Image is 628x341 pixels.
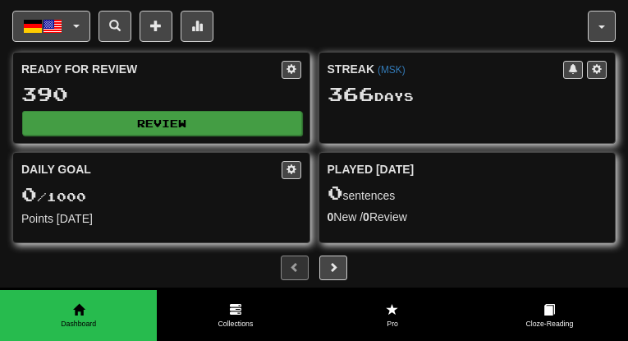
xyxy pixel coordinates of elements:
[363,210,369,223] strong: 0
[328,84,607,105] div: Day s
[21,182,37,205] span: 0
[21,84,301,104] div: 390
[328,82,374,105] span: 366
[99,11,131,42] button: Search sentences
[314,319,471,329] span: Pro
[328,209,607,225] div: New / Review
[21,210,301,227] div: Points [DATE]
[328,61,564,77] div: Streak
[328,182,607,204] div: sentences
[140,11,172,42] button: Add sentence to collection
[181,11,213,42] button: More stats
[471,319,628,329] span: Cloze-Reading
[157,319,314,329] span: Collections
[21,190,86,204] span: / 1000
[21,161,282,179] div: Daily Goal
[22,111,302,136] button: Review
[328,210,334,223] strong: 0
[328,181,343,204] span: 0
[378,64,406,76] a: (MSK)
[328,161,415,177] span: Played [DATE]
[21,61,282,77] div: Ready for Review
